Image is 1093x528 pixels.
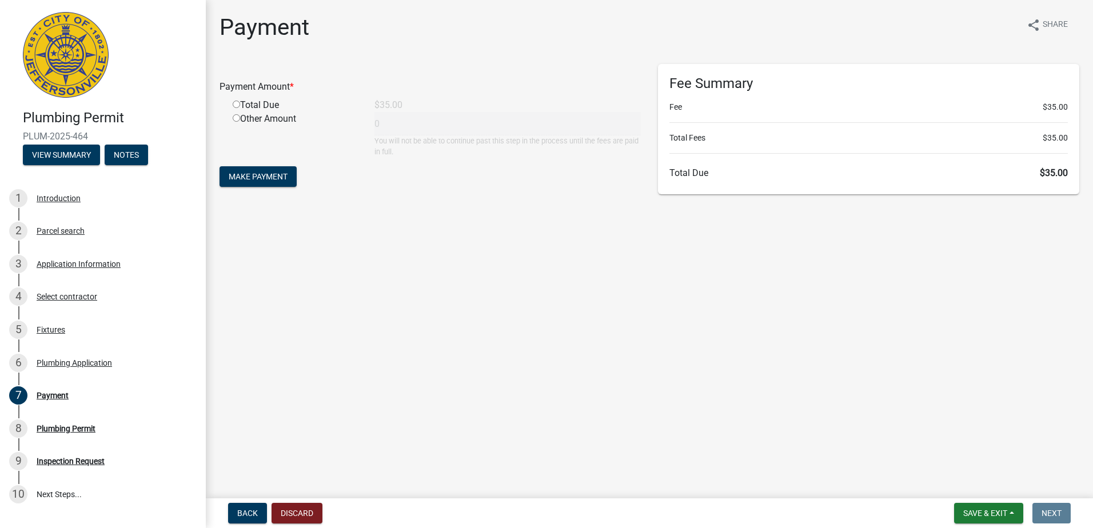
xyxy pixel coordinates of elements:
span: Back [237,509,258,518]
div: Select contractor [37,293,97,301]
button: shareShare [1018,14,1077,36]
div: Parcel search [37,227,85,235]
h6: Total Due [669,167,1068,178]
li: Total Fees [669,132,1068,144]
button: Discard [272,503,322,523]
button: Notes [105,145,148,165]
div: Other Amount [224,112,366,157]
div: Application Information [37,260,121,268]
button: Next [1032,503,1071,523]
wm-modal-confirm: Notes [105,151,148,160]
h1: Payment [220,14,309,41]
div: 4 [9,287,27,306]
div: 1 [9,189,27,207]
div: Payment [37,391,69,399]
div: Introduction [37,194,81,202]
div: Payment Amount [211,80,649,94]
div: 5 [9,321,27,339]
div: 7 [9,386,27,405]
h6: Fee Summary [669,75,1068,92]
h4: Plumbing Permit [23,110,197,126]
button: Make Payment [220,166,297,187]
wm-modal-confirm: Summary [23,151,100,160]
span: Save & Exit [963,509,1007,518]
span: Make Payment [229,172,288,181]
div: Inspection Request [37,457,105,465]
span: Next [1042,509,1062,518]
div: 10 [9,485,27,503]
i: share [1027,18,1040,32]
span: $35.00 [1043,101,1068,113]
span: $35.00 [1040,167,1068,178]
span: Share [1043,18,1068,32]
div: 6 [9,354,27,372]
div: Fixtures [37,326,65,334]
button: View Summary [23,145,100,165]
button: Save & Exit [954,503,1023,523]
div: 2 [9,222,27,240]
div: 8 [9,419,27,438]
span: PLUM-2025-464 [23,131,183,142]
span: $35.00 [1043,132,1068,144]
li: Fee [669,101,1068,113]
button: Back [228,503,267,523]
div: 3 [9,255,27,273]
div: Plumbing Application [37,359,112,367]
div: Plumbing Permit [37,425,95,433]
div: 9 [9,452,27,470]
img: City of Jeffersonville, Indiana [23,12,109,98]
div: Total Due [224,98,366,112]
